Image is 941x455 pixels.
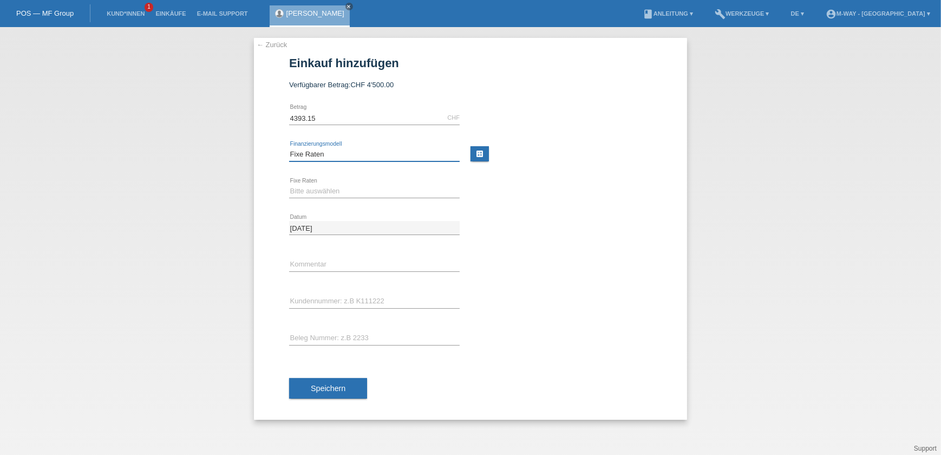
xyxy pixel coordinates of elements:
[289,81,652,89] div: Verfügbarer Betrag:
[826,9,837,19] i: account_circle
[471,146,489,161] a: calculate
[289,56,652,70] h1: Einkauf hinzufügen
[257,41,287,49] a: ← Zurück
[475,149,484,158] i: calculate
[709,10,775,17] a: buildWerkzeuge ▾
[289,378,367,399] button: Speichern
[643,9,654,19] i: book
[150,10,191,17] a: Einkäufe
[350,81,394,89] span: CHF 4'500.00
[637,10,698,17] a: bookAnleitung ▾
[101,10,150,17] a: Kund*innen
[786,10,809,17] a: DE ▾
[715,9,726,19] i: build
[345,3,353,10] a: close
[311,384,345,393] span: Speichern
[286,9,344,17] a: [PERSON_NAME]
[447,114,460,121] div: CHF
[347,4,352,9] i: close
[145,3,153,12] span: 1
[192,10,253,17] a: E-Mail Support
[914,445,937,452] a: Support
[16,9,74,17] a: POS — MF Group
[820,10,936,17] a: account_circlem-way - [GEOGRAPHIC_DATA] ▾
